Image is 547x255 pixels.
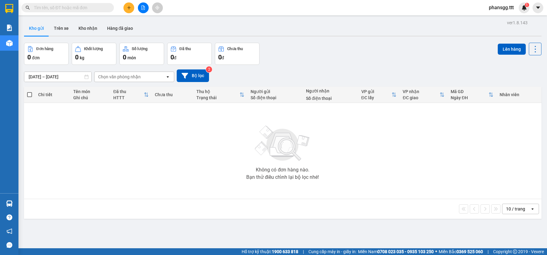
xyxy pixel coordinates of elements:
input: Select a date range. [24,72,91,82]
span: 0 [123,53,126,61]
div: Người gửi [251,89,300,94]
button: Kho nhận [74,21,102,36]
div: VP nhận [403,89,440,94]
button: caret-down [533,2,543,13]
button: Lên hàng [498,44,526,55]
div: Số điện thoại [306,96,355,101]
span: 1 [526,3,528,7]
button: plus [123,2,134,13]
div: Ngày ĐH [451,95,489,100]
span: copyright [513,249,517,254]
strong: 1900 633 818 [272,249,298,254]
div: Bạn thử điều chỉnh lại bộ lọc nhé! [246,175,319,180]
button: Đơn hàng0đơn [24,43,69,65]
div: Chọn văn phòng nhận [98,74,141,80]
th: Toggle SortBy [110,87,152,103]
div: Số lượng [132,47,147,51]
th: Toggle SortBy [193,87,247,103]
span: 0 [27,53,31,61]
div: 10 / trang [506,206,525,212]
span: đơn [32,55,40,60]
span: message [6,242,12,248]
div: ver 1.8.143 [507,19,528,26]
img: warehouse-icon [6,40,13,46]
span: file-add [141,6,145,10]
button: file-add [138,2,149,13]
span: Hỗ trợ kỹ thuật: [242,248,298,255]
span: question-circle [6,214,12,220]
button: Kho gửi [24,21,49,36]
span: Miền Nam [358,248,434,255]
img: logo-vxr [5,4,13,13]
div: Trạng thái [196,95,239,100]
div: HTTT [113,95,144,100]
div: Ghi chú [73,95,107,100]
div: Không có đơn hàng nào. [256,167,309,172]
div: Đã thu [113,89,144,94]
span: aim [155,6,159,10]
img: solution-icon [6,25,13,31]
button: Hàng đã giao [102,21,138,36]
span: | [303,248,304,255]
span: caret-down [535,5,541,10]
button: aim [152,2,163,13]
span: món [127,55,136,60]
button: Khối lượng0kg [72,43,116,65]
span: phansgg.ttt [484,4,519,11]
th: Toggle SortBy [448,87,497,103]
span: notification [6,228,12,234]
th: Toggle SortBy [400,87,448,103]
div: Chi tiết [38,92,67,97]
span: Cung cấp máy in - giấy in: [308,248,356,255]
div: Khối lượng [84,47,103,51]
div: ĐC giao [403,95,440,100]
span: ⚪️ [435,250,437,253]
button: Số lượng0món [119,43,164,65]
th: Toggle SortBy [358,87,400,103]
div: Đơn hàng [36,47,53,51]
div: Nhân viên [500,92,538,97]
button: Trên xe [49,21,74,36]
div: Thu hộ [196,89,239,94]
span: 0 [171,53,174,61]
span: kg [80,55,84,60]
span: search [26,6,30,10]
div: Mã GD [451,89,489,94]
svg: open [165,74,170,79]
button: Bộ lọc [177,69,209,82]
svg: open [530,206,535,211]
div: Tên món [73,89,107,94]
strong: 0708 023 035 - 0935 103 250 [377,249,434,254]
div: ĐC lấy [361,95,392,100]
span: Miền Bắc [439,248,483,255]
img: icon-new-feature [521,5,527,10]
button: Chưa thu0đ [215,43,259,65]
sup: 1 [525,3,529,7]
strong: 0369 525 060 [457,249,483,254]
img: warehouse-icon [6,200,13,207]
div: Chưa thu [155,92,190,97]
span: | [488,248,489,255]
div: Số điện thoại [251,95,300,100]
img: svg+xml;base64,PHN2ZyBjbGFzcz0ibGlzdC1wbHVnX19zdmciIHhtbG5zPSJodHRwOi8vd3d3LnczLm9yZy8yMDAwL3N2Zy... [252,122,313,165]
span: đ [174,55,176,60]
div: Chưa thu [227,47,243,51]
button: Đã thu0đ [167,43,212,65]
span: 0 [75,53,78,61]
div: Đã thu [179,47,191,51]
span: đ [222,55,224,60]
sup: 2 [206,66,212,73]
span: 0 [218,53,222,61]
div: VP gửi [361,89,392,94]
input: Tìm tên, số ĐT hoặc mã đơn [34,4,107,11]
div: Người nhận [306,88,355,93]
span: plus [127,6,131,10]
